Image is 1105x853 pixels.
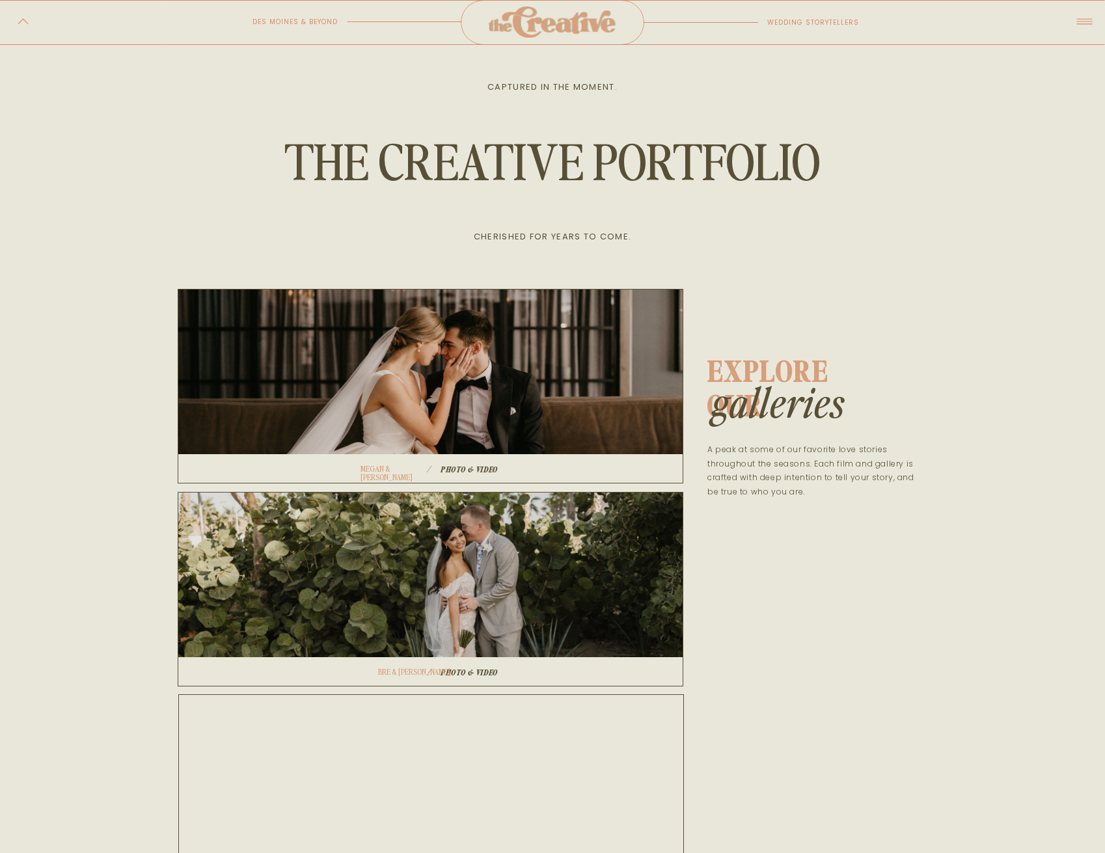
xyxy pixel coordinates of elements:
[216,16,338,28] p: des moines & beyond
[767,16,879,29] p: wedding storytellers
[711,379,882,433] h1: GALLERIES
[282,231,823,244] p: cherished for years to come.
[441,668,557,675] a: Photo & video
[441,465,557,472] a: Photo & video
[361,465,443,473] a: megan & [PERSON_NAME]
[707,353,888,386] h1: explore OUR
[282,81,823,94] p: captured in the moment.
[378,668,460,676] a: Bre & [PERSON_NAME]
[707,442,925,533] p: A peak at some of our favorite love stories throughout the seasons. Each film and gallery is craf...
[282,135,823,191] h1: the creative portfolio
